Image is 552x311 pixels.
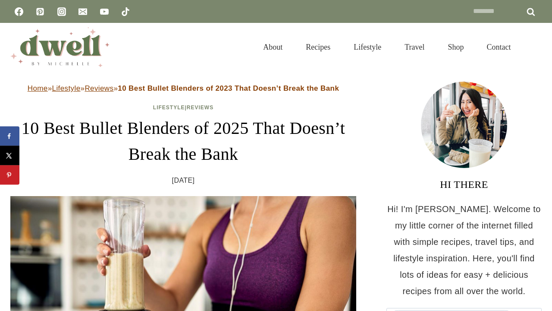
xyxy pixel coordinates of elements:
p: Hi! I'm [PERSON_NAME]. Welcome to my little corner of the internet filled with simple recipes, tr... [386,201,542,299]
h1: 10 Best Bullet Blenders of 2025 That Doesn’t Break the Bank [10,115,356,167]
h3: HI THERE [386,177,542,192]
img: DWELL by michelle [10,27,110,67]
a: Reviews [85,84,113,92]
a: Lifestyle [52,84,81,92]
a: Reviews [187,105,213,111]
nav: Primary Navigation [251,32,523,62]
a: Contact [475,32,523,62]
strong: 10 Best Bullet Blenders of 2023 That Doesn’t Break the Bank [118,84,339,92]
a: Recipes [294,32,342,62]
time: [DATE] [172,174,195,187]
a: Home [28,84,48,92]
a: YouTube [96,3,113,20]
a: Lifestyle [153,105,185,111]
span: » » » [28,84,339,92]
a: Facebook [10,3,28,20]
a: About [251,32,294,62]
a: Shop [436,32,475,62]
a: Travel [393,32,436,62]
a: Instagram [53,3,70,20]
a: Lifestyle [342,32,393,62]
a: TikTok [117,3,134,20]
a: Pinterest [31,3,49,20]
span: | [153,105,213,111]
button: View Search Form [527,40,542,54]
a: Email [74,3,91,20]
